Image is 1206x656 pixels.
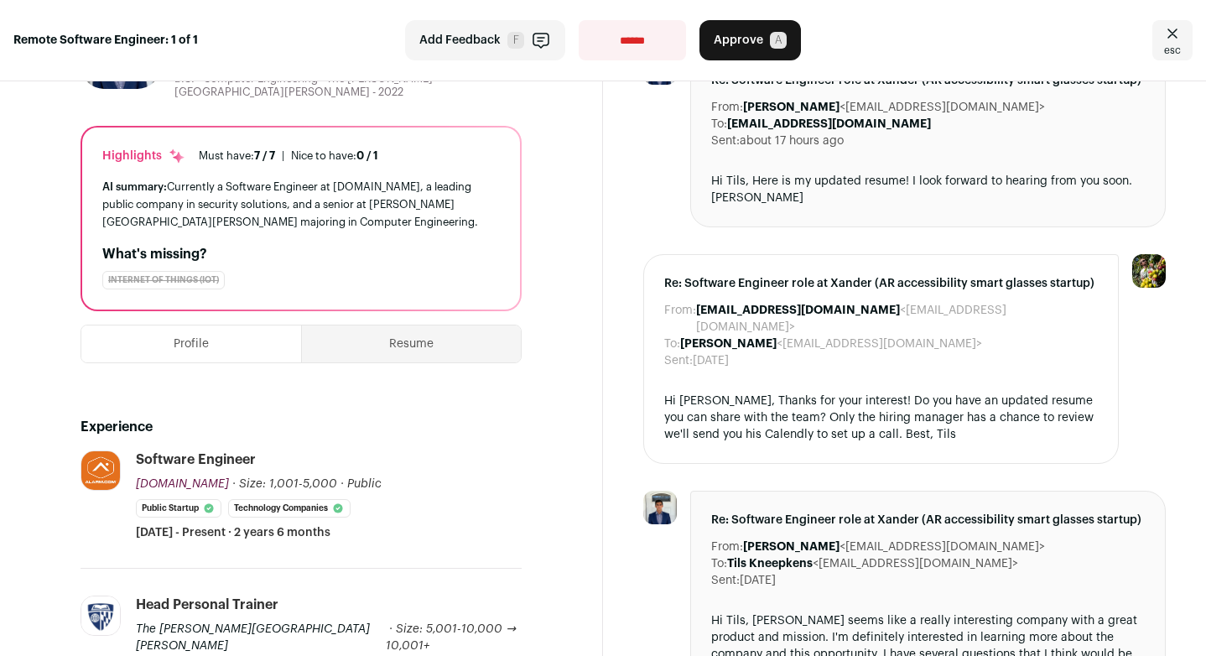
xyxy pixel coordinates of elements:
[347,478,382,490] span: Public
[405,20,565,60] button: Add Feedback F
[643,491,677,524] img: f0a91edaaf6b824e3be3f21fbc8171f8b6e1322acc75f58bac69b16cc5264c3c.jpg
[386,623,516,652] span: · Size: 5,001-10,000 → 10,001+
[711,173,1145,206] div: Hi Tils, Here is my updated resume! I look forward to hearing from you soon. [PERSON_NAME]
[693,352,729,369] dd: [DATE]
[727,555,1018,572] dd: <[EMAIL_ADDRESS][DOMAIN_NAME]>
[136,596,278,614] div: Head Personal Trainer
[711,555,727,572] dt: To:
[419,32,501,49] span: Add Feedback
[664,352,693,369] dt: Sent:
[770,32,787,49] span: A
[743,99,1045,116] dd: <[EMAIL_ADDRESS][DOMAIN_NAME]>
[232,478,337,490] span: · Size: 1,001-5,000
[664,302,696,336] dt: From:
[727,558,813,570] b: Tils Kneepkens
[664,275,1098,292] span: Re: Software Engineer role at Xander (AR accessibility smart glasses startup)
[136,450,256,469] div: Software Engineer
[743,102,840,113] b: [PERSON_NAME]
[81,596,120,635] img: 4e82c09a5c190636139c2cd5615a837f2095966af6388dd86372995d89a77b7a.jpg
[302,325,521,362] button: Resume
[711,116,727,133] dt: To:
[136,623,370,652] span: The [PERSON_NAME][GEOGRAPHIC_DATA][PERSON_NAME]
[696,302,1098,336] dd: <[EMAIL_ADDRESS][DOMAIN_NAME]>
[507,32,524,49] span: F
[714,32,763,49] span: Approve
[664,336,680,352] dt: To:
[174,72,522,99] div: B.S. - Computer Engineering - The [PERSON_NAME][GEOGRAPHIC_DATA][PERSON_NAME] - 2022
[81,451,120,490] img: 4a9790c8cace842e80f6062a55ed4a02c880fa653deff889f581eea09656212e.jpg
[136,478,229,490] span: [DOMAIN_NAME]
[664,393,1098,443] div: Hi [PERSON_NAME], Thanks for your interest! Do you have an updated resume you can share with the ...
[680,336,982,352] dd: <[EMAIL_ADDRESS][DOMAIN_NAME]>
[102,271,225,289] div: Internet of Things (IoT)
[356,150,378,161] span: 0 / 1
[696,305,900,316] b: [EMAIL_ADDRESS][DOMAIN_NAME]
[199,149,275,163] div: Must have:
[743,541,840,553] b: [PERSON_NAME]
[291,149,378,163] div: Nice to have:
[136,524,330,541] span: [DATE] - Present · 2 years 6 months
[743,539,1045,555] dd: <[EMAIL_ADDRESS][DOMAIN_NAME]>
[1164,44,1181,57] span: esc
[102,244,500,264] h2: What's missing?
[740,572,776,589] dd: [DATE]
[81,417,522,437] h2: Experience
[228,499,351,518] li: Technology Companies
[340,476,344,492] span: ·
[81,325,301,362] button: Profile
[199,149,378,163] ul: |
[254,150,275,161] span: 7 / 7
[1152,20,1193,60] a: Close
[1132,254,1166,288] img: 6689865-medium_jpg
[136,499,221,518] li: Public Startup
[13,32,198,49] strong: Remote Software Engineer: 1 of 1
[102,148,185,164] div: Highlights
[711,572,740,589] dt: Sent:
[102,181,167,192] span: AI summary:
[711,99,743,116] dt: From:
[102,178,500,231] div: Currently a Software Engineer at [DOMAIN_NAME], a leading public company in security solutions, a...
[727,118,931,130] b: [EMAIL_ADDRESS][DOMAIN_NAME]
[711,539,743,555] dt: From:
[711,512,1145,528] span: Re: Software Engineer role at Xander (AR accessibility smart glasses startup)
[711,133,740,149] dt: Sent:
[680,338,777,350] b: [PERSON_NAME]
[740,133,844,149] dd: about 17 hours ago
[699,20,801,60] button: Approve A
